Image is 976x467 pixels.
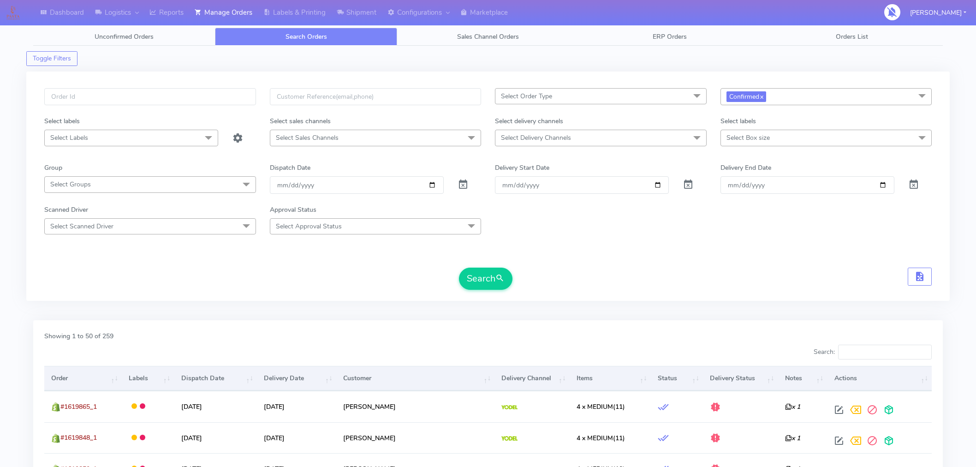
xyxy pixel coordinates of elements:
th: Delivery Status: activate to sort column ascending [703,366,778,391]
input: Search: [838,345,932,359]
th: Customer: activate to sort column ascending [336,366,494,391]
span: Select Scanned Driver [50,222,113,231]
span: Unconfirmed Orders [95,32,154,41]
span: Select Delivery Channels [501,133,571,142]
span: ERP Orders [653,32,687,41]
td: [DATE] [257,391,336,422]
th: Labels: activate to sort column ascending [122,366,174,391]
button: Toggle Filters [26,51,77,66]
label: Select sales channels [270,116,331,126]
span: Search Orders [286,32,327,41]
label: Scanned Driver [44,205,88,215]
ul: Tabs [33,28,943,46]
label: Select labels [44,116,80,126]
label: Group [44,163,62,173]
span: (11) [577,434,625,443]
span: #1619848_1 [60,433,97,442]
a: x [759,91,763,101]
label: Dispatch Date [270,163,310,173]
i: x 1 [785,402,800,411]
img: Yodel [501,436,518,441]
label: Approval Status [270,205,316,215]
span: Select Approval Status [276,222,342,231]
span: 4 x MEDIUM [577,434,613,443]
th: Delivery Channel: activate to sort column ascending [494,366,570,391]
span: 4 x MEDIUM [577,402,613,411]
td: [DATE] [257,422,336,453]
img: shopify.png [51,402,60,412]
i: x 1 [785,434,800,443]
label: Search: [814,345,932,359]
span: Select Order Type [501,92,552,101]
label: Select labels [720,116,756,126]
input: Order Id [44,88,256,105]
img: shopify.png [51,434,60,443]
button: Search [459,268,512,290]
th: Items: activate to sort column ascending [570,366,651,391]
th: Actions: activate to sort column ascending [827,366,932,391]
img: Yodel [501,405,518,410]
td: [PERSON_NAME] [336,422,494,453]
span: #1619865_1 [60,402,97,411]
label: Showing 1 to 50 of 259 [44,331,113,341]
span: Confirmed [726,91,766,102]
th: Dispatch Date: activate to sort column ascending [174,366,257,391]
td: [PERSON_NAME] [336,391,494,422]
span: Select Box size [726,133,770,142]
th: Order: activate to sort column ascending [44,366,122,391]
td: [DATE] [174,391,257,422]
span: Select Groups [50,180,91,189]
input: Customer Reference(email,phone) [270,88,482,105]
span: Select Sales Channels [276,133,339,142]
th: Status: activate to sort column ascending [651,366,703,391]
span: Select Labels [50,133,88,142]
button: [PERSON_NAME] [903,3,973,22]
label: Delivery Start Date [495,163,549,173]
span: Orders List [836,32,868,41]
span: (11) [577,402,625,411]
th: Notes: activate to sort column ascending [778,366,827,391]
th: Delivery Date: activate to sort column ascending [257,366,336,391]
label: Delivery End Date [720,163,771,173]
label: Select delivery channels [495,116,563,126]
span: Sales Channel Orders [457,32,519,41]
td: [DATE] [174,422,257,453]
